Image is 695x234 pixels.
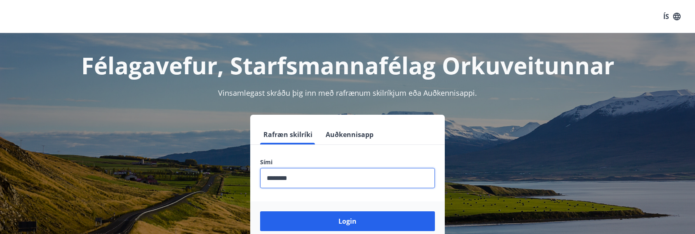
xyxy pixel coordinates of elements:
[260,158,435,166] label: Sími
[260,211,435,231] button: Login
[260,125,316,144] button: Rafræn skilríki
[61,50,634,81] h1: Félagavefur, Starfsmannafélag Orkuveitunnar
[322,125,377,144] button: Auðkennisapp
[659,9,685,24] button: ÍS
[218,88,477,98] span: Vinsamlegast skráðu þig inn með rafrænum skilríkjum eða Auðkennisappi.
